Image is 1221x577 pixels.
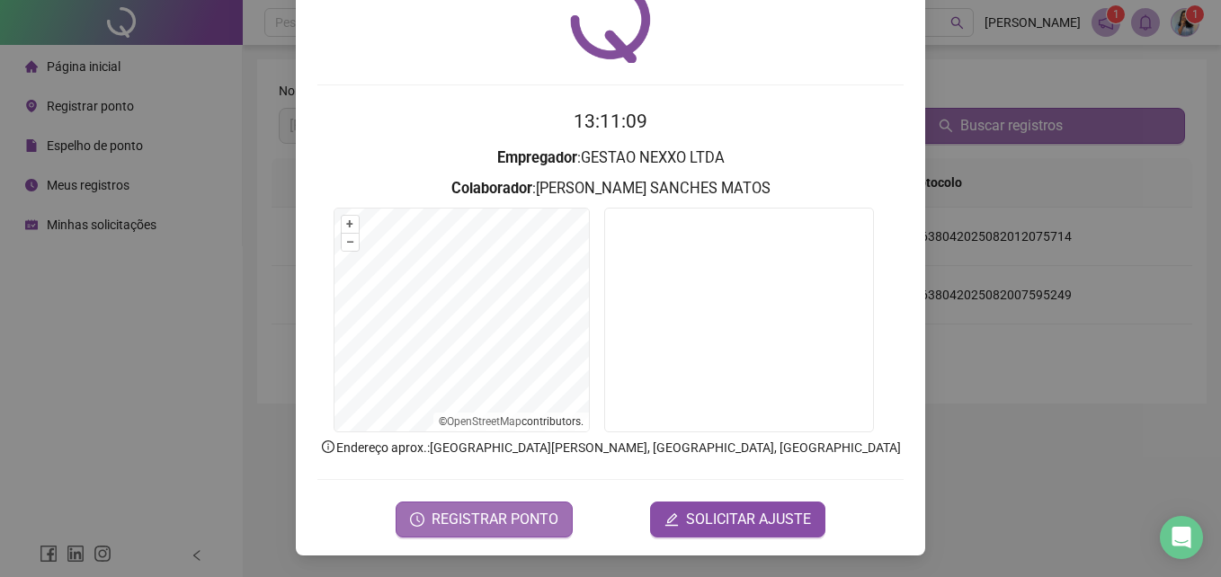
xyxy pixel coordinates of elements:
a: OpenStreetMap [447,415,521,428]
strong: Empregador [497,149,577,166]
h3: : [PERSON_NAME] SANCHES MATOS [317,177,904,200]
strong: Colaborador [451,180,532,197]
button: editSOLICITAR AJUSTE [650,502,825,537]
span: clock-circle [410,512,424,527]
span: REGISTRAR PONTO [432,509,558,530]
button: + [342,216,359,233]
span: edit [664,512,679,527]
time: 13:11:09 [574,111,647,132]
button: – [342,234,359,251]
h3: : GESTAO NEXXO LTDA [317,146,904,170]
div: Open Intercom Messenger [1160,516,1203,559]
li: © contributors. [439,415,584,428]
span: info-circle [320,439,336,455]
p: Endereço aprox. : [GEOGRAPHIC_DATA][PERSON_NAME], [GEOGRAPHIC_DATA], [GEOGRAPHIC_DATA] [317,438,904,457]
span: SOLICITAR AJUSTE [686,509,811,530]
button: REGISTRAR PONTO [396,502,573,537]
